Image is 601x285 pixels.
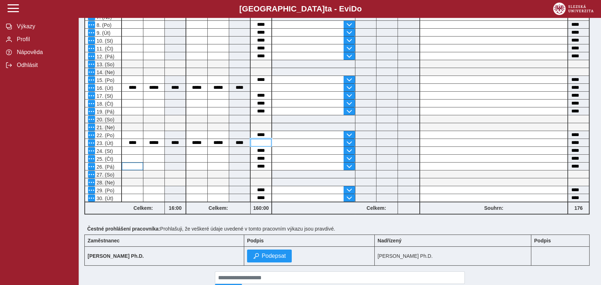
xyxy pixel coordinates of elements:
[88,21,95,28] button: Menu
[88,253,144,259] b: [PERSON_NAME] Ph.D.
[95,77,114,83] span: 15. (Po)
[88,108,95,115] button: Menu
[95,38,113,44] span: 10. (St)
[122,205,164,211] b: Celkem:
[15,62,73,68] span: Odhlásit
[88,139,95,146] button: Menu
[15,49,73,55] span: Nápověda
[88,61,95,68] button: Menu
[95,188,114,193] span: 29. (Po)
[95,140,113,146] span: 23. (Út)
[95,180,115,185] span: 28. (Ne)
[95,164,114,170] span: 26. (Pá)
[95,195,113,201] span: 30. (Út)
[88,194,95,202] button: Menu
[87,226,160,232] b: Čestné prohlášení pracovníka:
[325,4,327,13] span: t
[21,4,580,14] b: [GEOGRAPHIC_DATA] a - Evi
[251,205,271,211] b: 160:00
[15,36,73,43] span: Profil
[88,163,95,170] button: Menu
[88,155,95,162] button: Menu
[186,205,250,211] b: Celkem:
[95,132,114,138] span: 22. (Po)
[247,238,264,243] b: Podpis
[95,54,114,59] span: 12. (Pá)
[88,147,95,154] button: Menu
[95,125,115,130] span: 21. (Ne)
[88,37,95,44] button: Menu
[95,172,114,178] span: 27. (So)
[247,250,292,262] button: Podepsat
[88,92,95,99] button: Menu
[88,76,95,83] button: Menu
[88,179,95,186] button: Menu
[95,46,113,52] span: 11. (Čt)
[95,109,114,115] span: 19. (Pá)
[95,30,110,36] span: 9. (Út)
[165,205,186,211] b: 16:00
[357,4,362,13] span: o
[95,156,113,162] span: 25. (Čt)
[88,131,95,139] button: Menu
[95,117,114,122] span: 20. (So)
[95,93,113,99] span: 17. (St)
[88,100,95,107] button: Menu
[88,116,95,123] button: Menu
[88,68,95,76] button: Menu
[378,238,402,243] b: Nadřízený
[553,3,593,15] img: logo_web_su.png
[95,14,112,20] span: 7. (Ne)
[534,238,551,243] b: Podpis
[88,187,95,194] button: Menu
[88,171,95,178] button: Menu
[84,223,595,235] div: Prohlašuji, že veškeré údaje uvedené v tomto pracovním výkazu jsou pravdivé.
[484,205,503,211] b: Souhrn:
[88,29,95,36] button: Menu
[95,62,114,67] span: 13. (So)
[95,22,112,28] span: 8. (Po)
[351,4,357,13] span: D
[95,85,113,91] span: 16. (Út)
[95,69,115,75] span: 14. (Ne)
[374,247,531,266] td: [PERSON_NAME] Ph.D.
[88,45,95,52] button: Menu
[262,253,286,259] span: Podepsat
[95,148,113,154] span: 24. (St)
[88,84,95,91] button: Menu
[568,205,589,211] b: 176
[355,205,398,211] b: Celkem:
[88,238,119,243] b: Zaměstnanec
[95,101,113,107] span: 18. (Čt)
[88,124,95,131] button: Menu
[88,53,95,60] button: Menu
[15,23,73,30] span: Výkazy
